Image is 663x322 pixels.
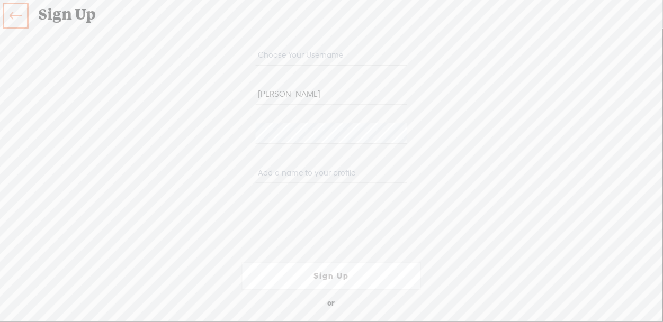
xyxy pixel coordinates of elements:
a: Sign Up [241,262,422,290]
input: Add a name to your profile [256,162,407,183]
input: Enter Your Email [256,84,407,105]
div: or [328,295,335,311]
iframe: reCAPTCHA [247,196,408,237]
input: Choose Your Username [256,44,407,65]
